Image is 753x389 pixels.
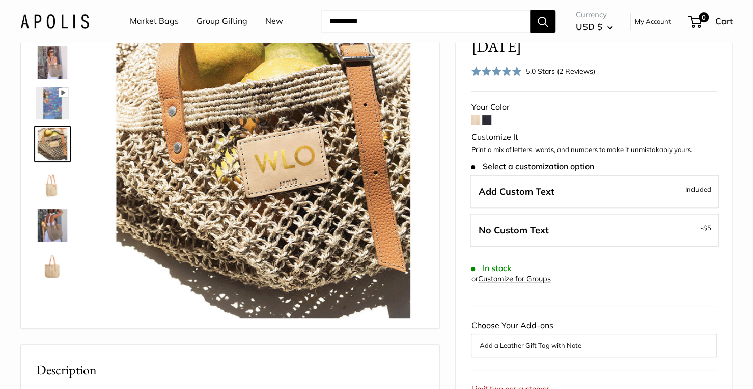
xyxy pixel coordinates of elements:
span: $5 [703,224,711,232]
img: Apolis [20,14,89,28]
button: Search [530,10,555,33]
img: Mercado Woven in Natural | Estimated Ship: Oct. 19th [36,46,69,79]
a: Group Gifting [197,14,247,29]
span: No Custom Text [478,224,548,236]
p: Print a mix of letters, words, and numbers to make it unmistakably yours. [471,145,717,155]
span: Currency [576,8,613,22]
span: Included [685,183,711,195]
div: 5.0 Stars (2 Reviews) [526,66,595,77]
span: Cart [715,16,733,26]
img: Mercado Woven in Natural | Estimated Ship: Oct. 19th [36,250,69,282]
img: Mercado Woven in Natural | Estimated Ship: Oct. 19th [36,290,69,323]
a: Customize for Groups [478,274,550,283]
img: Mercado Woven in Natural | Estimated Ship: Oct. 19th [36,128,69,160]
div: Customize It [471,130,717,145]
a: Mercado Woven in Natural | Estimated Ship: Oct. 19th [34,166,71,203]
div: Choose Your Add-ons [471,318,717,357]
input: Search... [321,10,530,33]
span: In stock [471,263,511,273]
span: Select a customization option [471,162,594,171]
div: Your Color [471,100,717,115]
a: Mercado Woven in Natural | Estimated Ship: Oct. 19th [34,44,71,81]
label: Leave Blank [470,214,719,247]
span: USD $ [576,21,602,32]
button: USD $ [576,19,613,35]
a: Market Bags [130,14,179,29]
img: Mercado Woven in Natural | Estimated Ship: Oct. 19th [36,209,69,242]
span: 0 [699,12,709,22]
label: Add Custom Text [470,175,719,208]
a: Mercado Woven in Natural | Estimated Ship: Oct. 19th [34,288,71,325]
h2: Description [36,360,424,380]
a: Mercado Woven in Natural | Estimated Ship: Oct. 19th [34,126,71,162]
img: Mercado Woven in Natural | Estimated Ship: Oct. 19th [36,87,69,119]
span: Add Custom Text [478,186,554,197]
a: Mercado Woven in Natural | Estimated Ship: Oct. 19th [34,207,71,244]
span: - [700,222,711,234]
a: Mercado Woven in Natural | Estimated Ship: Oct. 19th [34,248,71,284]
img: Mercado Woven in Natural | Estimated Ship: Oct. 19th [36,168,69,201]
a: 0 Cart [689,13,733,29]
div: 5.0 Stars (2 Reviews) [471,64,595,78]
button: Add a Leather Gift Tag with Note [479,339,709,351]
a: Mercado Woven in Natural | Estimated Ship: Oct. 19th [34,85,71,122]
a: New [265,14,283,29]
a: My Account [635,15,671,27]
div: or [471,272,550,286]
